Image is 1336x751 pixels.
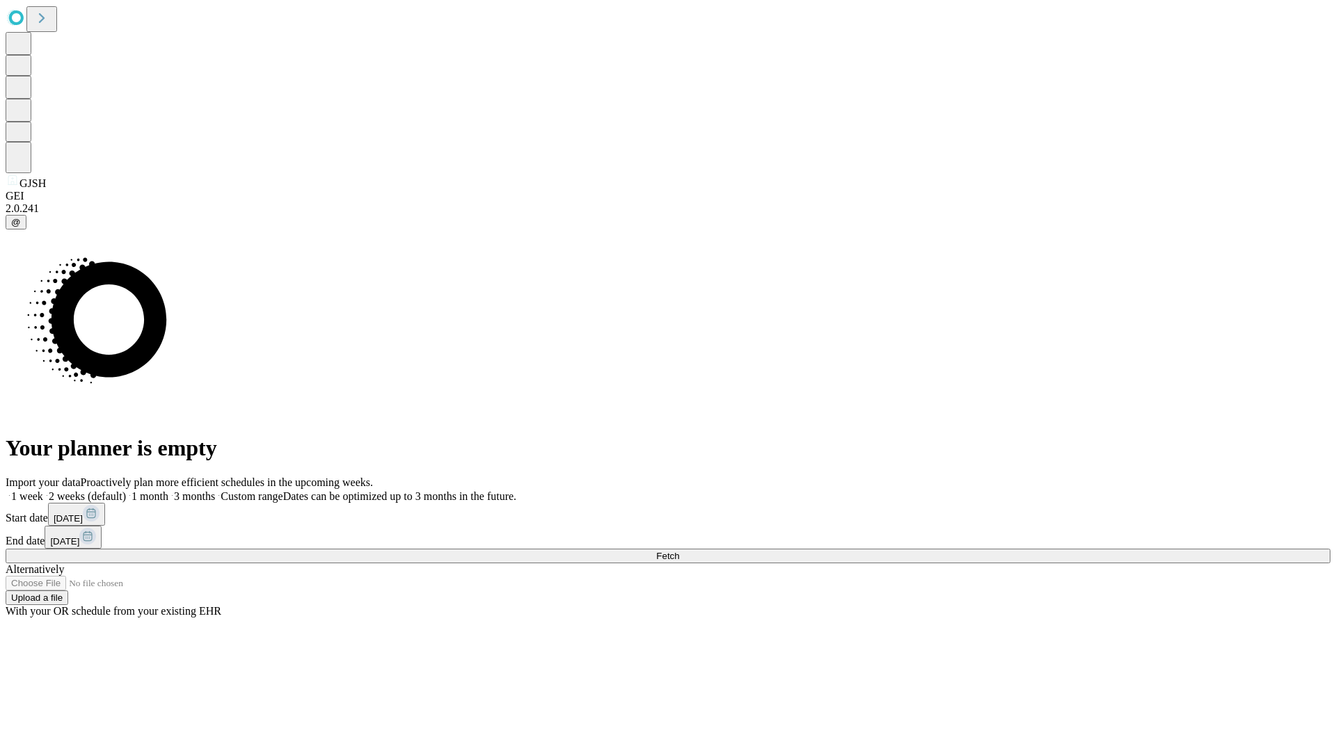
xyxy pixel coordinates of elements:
div: End date [6,526,1330,549]
span: 3 months [174,490,215,502]
span: 1 week [11,490,43,502]
div: 2.0.241 [6,202,1330,215]
span: With your OR schedule from your existing EHR [6,605,221,617]
button: [DATE] [45,526,102,549]
span: @ [11,217,21,227]
button: Fetch [6,549,1330,563]
span: [DATE] [54,513,83,524]
button: @ [6,215,26,229]
span: 2 weeks (default) [49,490,126,502]
div: GEI [6,190,1330,202]
span: Alternatively [6,563,64,575]
span: Dates can be optimized up to 3 months in the future. [283,490,516,502]
span: Fetch [656,551,679,561]
button: [DATE] [48,503,105,526]
h1: Your planner is empty [6,435,1330,461]
span: GJSH [19,177,46,189]
span: Proactively plan more efficient schedules in the upcoming weeks. [81,476,373,488]
span: 1 month [132,490,168,502]
span: Custom range [221,490,283,502]
div: Start date [6,503,1330,526]
span: Import your data [6,476,81,488]
span: [DATE] [50,536,79,547]
button: Upload a file [6,590,68,605]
